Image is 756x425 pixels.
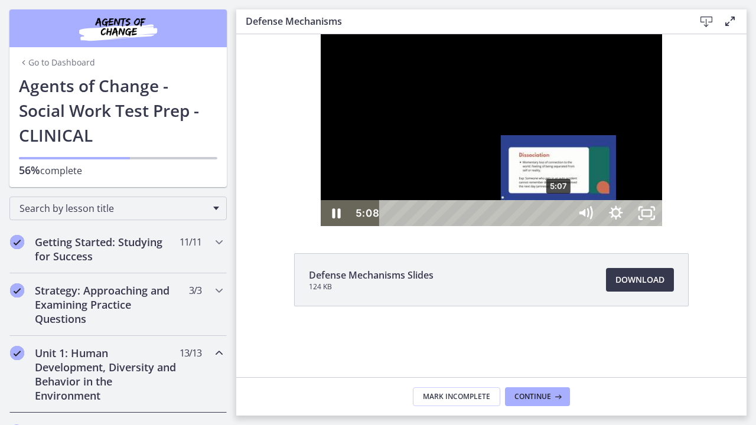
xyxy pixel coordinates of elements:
button: Mute [334,166,364,192]
a: Go to Dashboard [19,57,95,68]
span: Search by lesson title [19,202,207,215]
button: Continue [505,387,570,406]
button: Show settings menu [364,166,395,192]
h1: Agents of Change - Social Work Test Prep - CLINICAL [19,73,217,148]
i: Completed [10,283,24,297]
span: 56% [19,163,40,177]
span: 11 / 11 [180,235,201,249]
button: Unfullscreen [395,166,426,192]
i: Completed [10,235,24,249]
span: 124 KB [309,282,434,292]
p: complete [19,163,217,178]
h2: Strategy: Approaching and Examining Practice Questions [35,283,179,326]
i: Completed [10,346,24,360]
h2: Unit 1: Human Development, Diversity and Behavior in the Environment [35,346,179,403]
span: Continue [514,392,551,401]
a: Download [606,268,674,292]
button: Mark Incomplete [413,387,500,406]
iframe: Video Lesson [236,34,747,226]
span: Mark Incomplete [423,392,490,401]
span: Defense Mechanisms Slides [309,268,434,282]
span: 3 / 3 [189,283,201,297]
span: 13 / 13 [180,346,201,360]
h2: Getting Started: Studying for Success [35,235,179,263]
span: Download [615,273,664,287]
div: Search by lesson title [9,197,227,220]
h3: Defense Mechanisms [246,14,676,28]
img: Agents of Change [47,14,189,42]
